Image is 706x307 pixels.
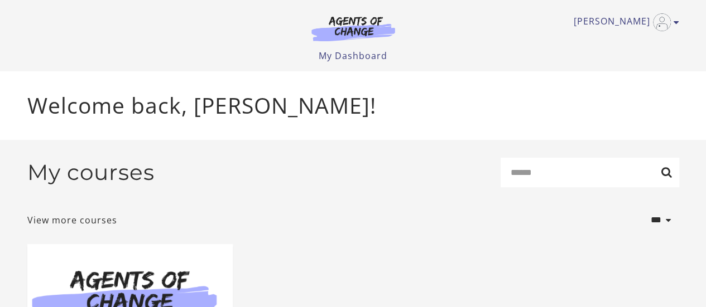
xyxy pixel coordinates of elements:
[27,159,155,186] h2: My courses
[300,16,407,41] img: Agents of Change Logo
[27,89,679,122] p: Welcome back, [PERSON_NAME]!
[574,13,674,31] a: Toggle menu
[27,213,117,227] a: View more courses
[319,50,387,62] a: My Dashboard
